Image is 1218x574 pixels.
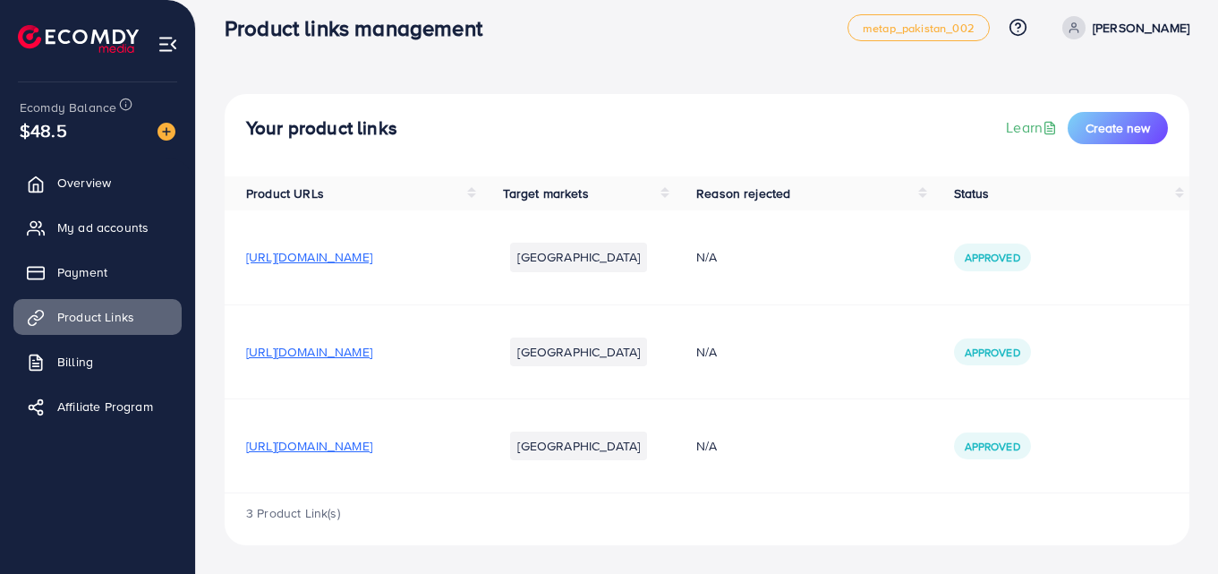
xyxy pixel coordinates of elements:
[847,14,990,41] a: metap_pakistan_002
[1093,17,1189,39] p: [PERSON_NAME]
[158,34,178,55] img: menu
[1055,16,1189,39] a: [PERSON_NAME]
[246,343,372,361] span: [URL][DOMAIN_NAME]
[246,248,372,266] span: [URL][DOMAIN_NAME]
[1086,119,1150,137] span: Create new
[13,344,182,380] a: Billing
[965,439,1020,454] span: Approved
[1142,493,1205,561] iframe: Chat
[696,184,790,202] span: Reason rejected
[57,353,93,371] span: Billing
[510,243,647,271] li: [GEOGRAPHIC_DATA]
[158,123,175,141] img: image
[246,184,324,202] span: Product URLs
[510,338,647,366] li: [GEOGRAPHIC_DATA]
[246,504,340,522] span: 3 Product Link(s)
[696,343,717,361] span: N/A
[965,345,1020,360] span: Approved
[1068,112,1168,144] button: Create new
[225,15,497,41] h3: Product links management
[696,248,717,266] span: N/A
[965,250,1020,265] span: Approved
[57,218,149,236] span: My ad accounts
[20,99,116,116] span: Ecomdy Balance
[13,165,182,201] a: Overview
[57,308,134,326] span: Product Links
[57,263,107,281] span: Payment
[18,25,139,53] img: logo
[13,210,182,245] a: My ad accounts
[954,184,990,202] span: Status
[863,22,975,34] span: metap_pakistan_002
[13,299,182,335] a: Product Links
[13,389,182,424] a: Affiliate Program
[246,117,397,140] h4: Your product links
[57,174,111,192] span: Overview
[1006,117,1060,138] a: Learn
[246,437,372,455] span: [URL][DOMAIN_NAME]
[57,398,153,416] span: Affiliate Program
[20,117,67,143] span: $48.5
[503,184,588,202] span: Target markets
[510,432,647,460] li: [GEOGRAPHIC_DATA]
[13,254,182,290] a: Payment
[696,437,717,455] span: N/A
